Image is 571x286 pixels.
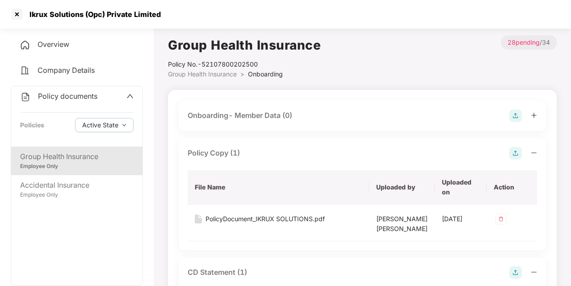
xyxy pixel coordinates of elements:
img: svg+xml;base64,PHN2ZyB4bWxucz0iaHR0cDovL3d3dy53My5vcmcvMjAwMC9zdmciIHdpZHRoPSIxNiIgaGVpZ2h0PSIyMC... [195,214,202,223]
img: svg+xml;base64,PHN2ZyB4bWxucz0iaHR0cDovL3d3dy53My5vcmcvMjAwMC9zdmciIHdpZHRoPSIyOCIgaGVpZ2h0PSIyOC... [509,266,522,279]
div: Ikrux Solutions (Opc) Private Limited [24,10,161,19]
span: plus [531,112,537,118]
th: Uploaded on [435,170,486,205]
h1: Group Health Insurance [168,35,321,55]
span: > [240,70,244,78]
img: svg+xml;base64,PHN2ZyB4bWxucz0iaHR0cDovL3d3dy53My5vcmcvMjAwMC9zdmciIHdpZHRoPSIzMiIgaGVpZ2h0PSIzMi... [494,212,508,226]
span: Group Health Insurance [168,70,237,78]
div: Accidental Insurance [20,180,134,191]
img: svg+xml;base64,PHN2ZyB4bWxucz0iaHR0cDovL3d3dy53My5vcmcvMjAwMC9zdmciIHdpZHRoPSIyNCIgaGVpZ2h0PSIyNC... [20,65,30,76]
div: Onboarding- Member Data (0) [188,110,292,121]
img: svg+xml;base64,PHN2ZyB4bWxucz0iaHR0cDovL3d3dy53My5vcmcvMjAwMC9zdmciIHdpZHRoPSIyOCIgaGVpZ2h0PSIyOC... [509,109,522,122]
div: Employee Only [20,162,134,171]
div: [DATE] [442,214,479,224]
th: Action [487,170,537,205]
span: minus [531,150,537,156]
div: Group Health Insurance [20,151,134,162]
span: down [122,123,126,128]
span: Onboarding [248,70,283,78]
th: Uploaded by [369,170,435,205]
div: Employee Only [20,191,134,199]
p: / 34 [501,35,557,50]
span: up [126,93,134,100]
img: svg+xml;base64,PHN2ZyB4bWxucz0iaHR0cDovL3d3dy53My5vcmcvMjAwMC9zdmciIHdpZHRoPSIyNCIgaGVpZ2h0PSIyNC... [20,92,31,102]
div: CD Statement (1) [188,267,247,278]
span: Active State [82,120,118,130]
th: File Name [188,170,369,205]
img: svg+xml;base64,PHN2ZyB4bWxucz0iaHR0cDovL3d3dy53My5vcmcvMjAwMC9zdmciIHdpZHRoPSIyNCIgaGVpZ2h0PSIyNC... [20,40,30,50]
span: Policy documents [38,92,97,101]
button: Active Statedown [75,118,134,132]
div: [PERSON_NAME] [PERSON_NAME] [376,214,428,234]
span: minus [531,269,537,275]
div: PolicyDocument_IKRUX SOLUTIONS.pdf [206,214,325,224]
img: svg+xml;base64,PHN2ZyB4bWxucz0iaHR0cDovL3d3dy53My5vcmcvMjAwMC9zdmciIHdpZHRoPSIyOCIgaGVpZ2h0PSIyOC... [509,147,522,160]
div: Policies [20,120,44,130]
span: Company Details [38,66,95,75]
div: Policy Copy (1) [188,147,240,159]
div: Policy No.- 52107800202500 [168,59,321,69]
span: 28 pending [508,38,540,46]
span: Overview [38,40,69,49]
